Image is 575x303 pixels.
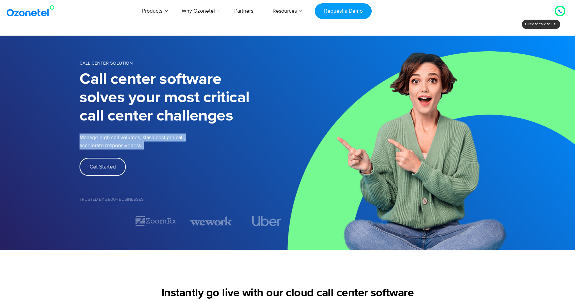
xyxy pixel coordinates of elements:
[252,216,281,226] img: uber
[246,216,287,226] div: 4 / 7
[80,134,229,150] p: Manage high call volumes, slash cost per call, accelerate responsiveness.
[80,70,287,125] h1: Call center software solves your most critical call center challenges
[135,215,177,227] img: zoomrx
[80,215,287,227] div: Image Carousel
[80,287,495,300] h2: Instantly go live with our cloud call center software
[90,164,116,169] span: Get Started
[80,158,126,176] a: Get Started
[190,215,232,227] img: wework
[135,215,177,227] div: 2 / 7
[80,60,133,66] span: Call Center Solution
[315,3,372,19] a: Request a Demo
[80,217,121,225] div: 1 / 7
[80,197,287,202] h5: Trusted by 2500+ Businesses
[190,215,232,227] div: 3 / 7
